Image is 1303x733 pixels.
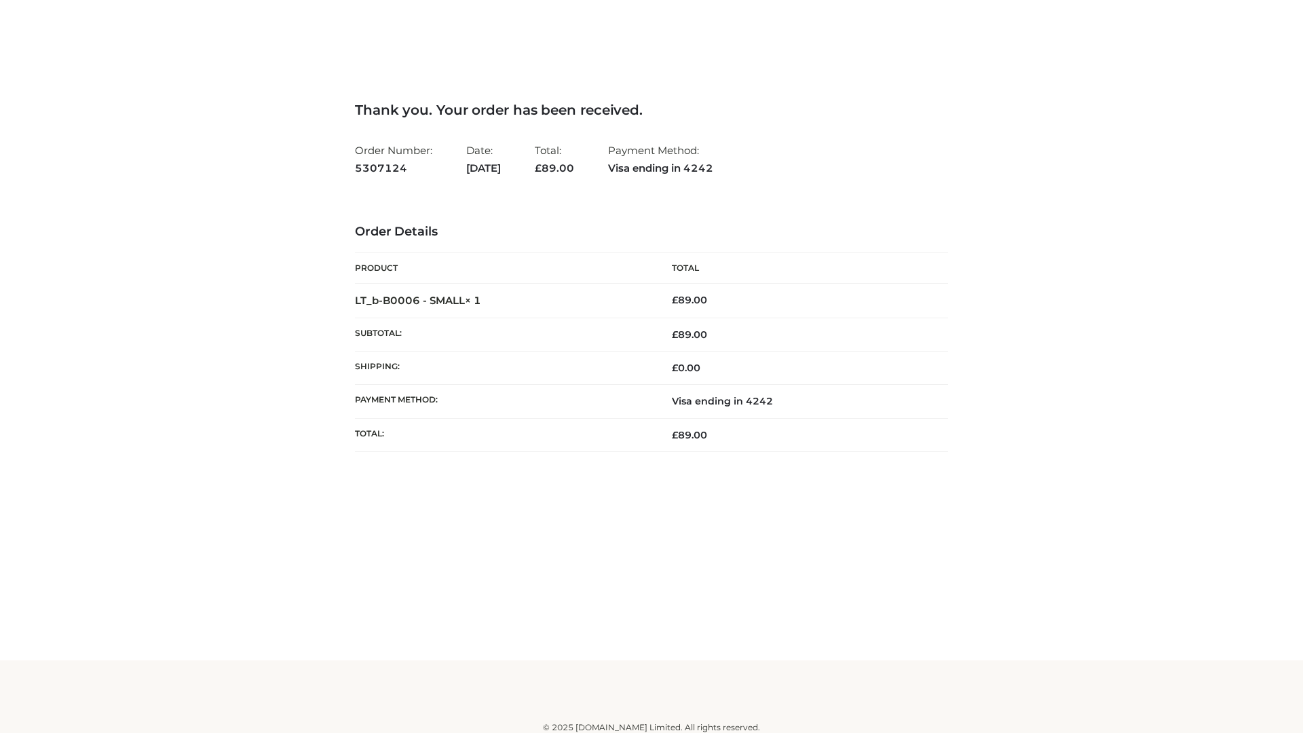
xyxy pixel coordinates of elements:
strong: LT_b-B0006 - SMALL [355,294,481,307]
span: £ [672,429,678,441]
strong: [DATE] [466,159,501,177]
th: Payment method: [355,385,651,418]
li: Date: [466,138,501,180]
h3: Thank you. Your order has been received. [355,102,948,118]
span: £ [672,328,678,341]
bdi: 89.00 [672,294,707,306]
span: 89.00 [672,429,707,441]
span: £ [672,362,678,374]
li: Payment Method: [608,138,713,180]
strong: Visa ending in 4242 [608,159,713,177]
span: 89.00 [672,328,707,341]
span: £ [672,294,678,306]
li: Total: [535,138,574,180]
th: Shipping: [355,352,651,385]
li: Order Number: [355,138,432,180]
span: £ [535,162,542,174]
th: Subtotal: [355,318,651,351]
bdi: 0.00 [672,362,700,374]
th: Product [355,253,651,284]
th: Total [651,253,948,284]
strong: 5307124 [355,159,432,177]
strong: × 1 [465,294,481,307]
td: Visa ending in 4242 [651,385,948,418]
th: Total: [355,418,651,451]
span: 89.00 [535,162,574,174]
h3: Order Details [355,225,948,240]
